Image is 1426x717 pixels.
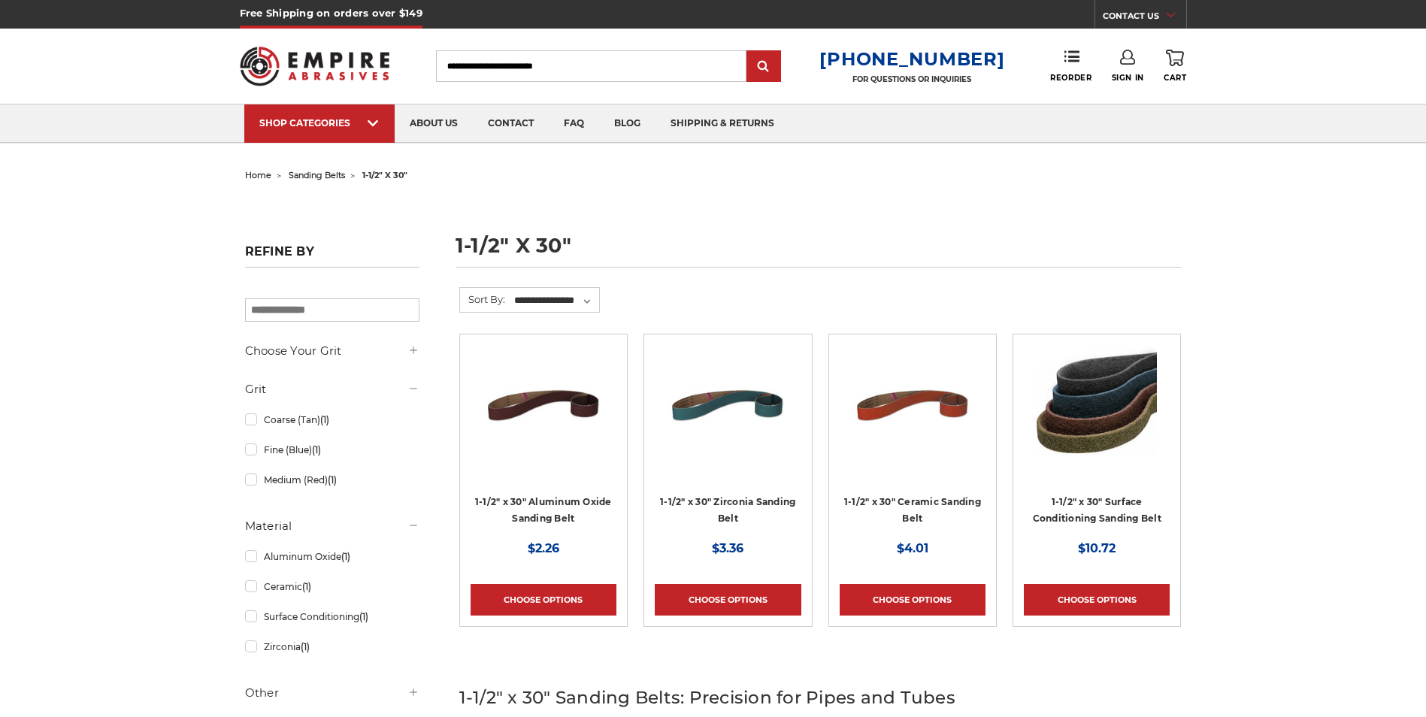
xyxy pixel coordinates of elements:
[819,48,1004,70] a: [PHONE_NUMBER]
[245,573,419,600] a: Ceramic
[549,104,599,143] a: faq
[245,437,419,463] a: Fine (Blue)
[302,581,311,592] span: (1)
[1112,73,1144,83] span: Sign In
[599,104,655,143] a: blog
[840,345,985,491] a: 1-1/2" x 30" Sanding Belt - Ceramic
[1024,345,1170,491] a: 1.5"x30" Surface Conditioning Sanding Belts
[460,288,505,310] label: Sort By:
[245,342,419,360] h5: Choose Your Grit
[660,496,795,525] a: 1-1/2" x 30" Zirconia Sanding Belt
[1033,496,1161,525] a: 1-1/2" x 30" Surface Conditioning Sanding Belt
[475,496,612,525] a: 1-1/2" x 30" Aluminum Oxide Sanding Belt
[512,289,599,312] select: Sort By:
[1164,50,1186,83] a: Cart
[473,104,549,143] a: contact
[395,104,473,143] a: about us
[320,414,329,425] span: (1)
[528,541,559,555] span: $2.26
[456,235,1182,268] h1: 1-1/2" x 30"
[328,474,337,486] span: (1)
[471,584,616,616] a: Choose Options
[245,467,419,493] a: Medium (Red)
[840,584,985,616] a: Choose Options
[245,604,419,630] a: Surface Conditioning
[819,74,1004,84] p: FOR QUESTIONS OR INQUIRIES
[245,517,419,535] h5: Material
[259,117,380,129] div: SHOP CATEGORIES
[1050,73,1091,83] span: Reorder
[1037,345,1157,465] img: 1.5"x30" Surface Conditioning Sanding Belts
[312,444,321,455] span: (1)
[301,641,310,652] span: (1)
[655,584,801,616] a: Choose Options
[240,37,390,95] img: Empire Abrasives
[341,551,350,562] span: (1)
[245,244,419,268] h5: Refine by
[459,685,1182,711] h2: 1-1/2" x 30" Sanding Belts: Precision for Pipes and Tubes
[245,543,419,570] a: Aluminum Oxide
[245,407,419,433] a: Coarse (Tan)
[852,345,973,465] img: 1-1/2" x 30" Sanding Belt - Ceramic
[245,380,419,398] h5: Grit
[483,345,604,465] img: 1-1/2" x 30" Sanding Belt - Aluminum Oxide
[471,345,616,491] a: 1-1/2" x 30" Sanding Belt - Aluminum Oxide
[245,634,419,660] a: Zirconia
[1164,73,1186,83] span: Cart
[897,541,928,555] span: $4.01
[359,611,368,622] span: (1)
[245,170,271,180] a: home
[245,684,419,702] h5: Other
[362,170,407,180] span: 1-1/2" x 30"
[712,541,743,555] span: $3.36
[668,345,788,465] img: 1-1/2" x 30" Sanding Belt - Zirconia
[289,170,345,180] a: sanding belts
[1024,584,1170,616] a: Choose Options
[844,496,981,525] a: 1-1/2" x 30" Ceramic Sanding Belt
[1103,8,1186,29] a: CONTACT US
[1078,541,1116,555] span: $10.72
[749,52,779,82] input: Submit
[655,345,801,491] a: 1-1/2" x 30" Sanding Belt - Zirconia
[655,104,789,143] a: shipping & returns
[1050,50,1091,82] a: Reorder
